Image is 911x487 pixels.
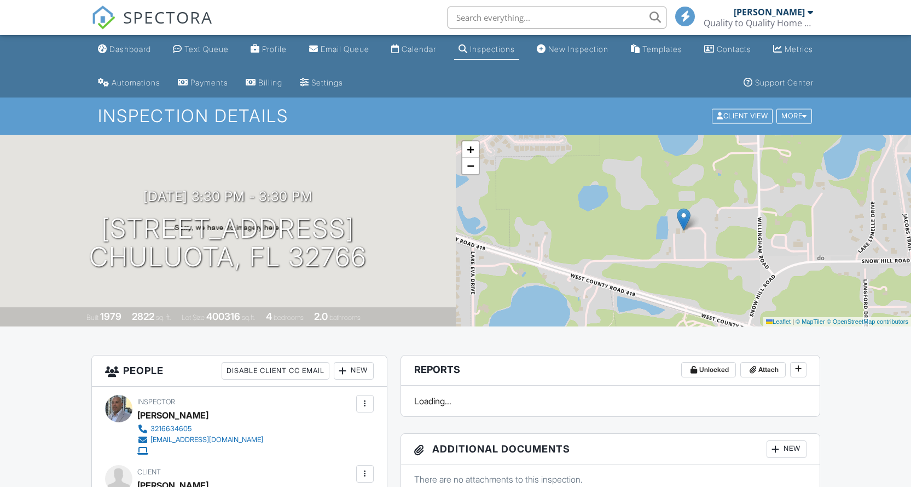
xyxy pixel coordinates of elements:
[132,311,154,322] div: 2822
[242,313,256,322] span: sq.ft.
[295,73,347,93] a: Settings
[739,73,818,93] a: Support Center
[711,111,775,119] a: Client View
[258,78,282,87] div: Billing
[700,39,756,60] a: Contacts
[150,425,192,433] div: 3216634605
[156,313,171,322] span: sq. ft.
[190,78,228,87] div: Payments
[246,39,291,60] a: Company Profile
[792,318,794,325] span: |
[123,5,213,28] span: SPECTORA
[305,39,374,60] a: Email Queue
[169,39,233,60] a: Text Queue
[334,362,374,380] div: New
[401,434,820,465] h3: Additional Documents
[311,78,343,87] div: Settings
[717,44,751,54] div: Contacts
[470,44,515,54] div: Inspections
[704,18,813,28] div: Quality to Quality Home Services & Inspections
[94,39,155,60] a: Dashboard
[796,318,825,325] a: © MapTiler
[642,44,682,54] div: Templates
[462,158,479,174] a: Zoom out
[532,39,613,60] a: New Inspection
[137,468,161,476] span: Client
[462,141,479,158] a: Zoom in
[112,78,160,87] div: Automations
[91,15,213,38] a: SPECTORA
[182,313,205,322] span: Lot Size
[712,109,773,124] div: Client View
[402,44,436,54] div: Calendar
[137,423,263,434] a: 3216634605
[266,311,272,322] div: 4
[329,313,361,322] span: bathrooms
[734,7,805,18] div: [PERSON_NAME]
[766,318,791,325] a: Leaflet
[137,434,263,445] a: [EMAIL_ADDRESS][DOMAIN_NAME]
[262,44,287,54] div: Profile
[150,436,263,444] div: [EMAIL_ADDRESS][DOMAIN_NAME]
[89,214,367,272] h1: [STREET_ADDRESS] Chuluota, FL 32766
[109,44,151,54] div: Dashboard
[785,44,813,54] div: Metrics
[86,313,98,322] span: Built
[387,39,440,60] a: Calendar
[274,313,304,322] span: bedrooms
[206,311,240,322] div: 400316
[222,362,329,380] div: Disable Client CC Email
[448,7,666,28] input: Search everything...
[626,39,687,60] a: Templates
[769,39,817,60] a: Metrics
[767,440,806,458] div: New
[414,473,806,485] p: There are no attachments to this inspection.
[137,398,175,406] span: Inspector
[548,44,608,54] div: New Inspection
[776,109,812,124] div: More
[98,106,813,125] h1: Inspection Details
[94,73,165,93] a: Automations (Basic)
[467,142,474,156] span: +
[454,39,519,60] a: Inspections
[92,356,387,387] h3: People
[321,44,369,54] div: Email Queue
[827,318,908,325] a: © OpenStreetMap contributors
[91,5,115,30] img: The Best Home Inspection Software - Spectora
[755,78,814,87] div: Support Center
[173,73,233,93] a: Payments
[143,189,312,204] h3: [DATE] 3:30 pm - 3:30 pm
[467,159,474,173] span: −
[241,73,287,93] a: Billing
[677,208,690,231] img: Marker
[137,407,208,423] div: [PERSON_NAME]
[100,311,121,322] div: 1979
[314,311,328,322] div: 2.0
[184,44,229,54] div: Text Queue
